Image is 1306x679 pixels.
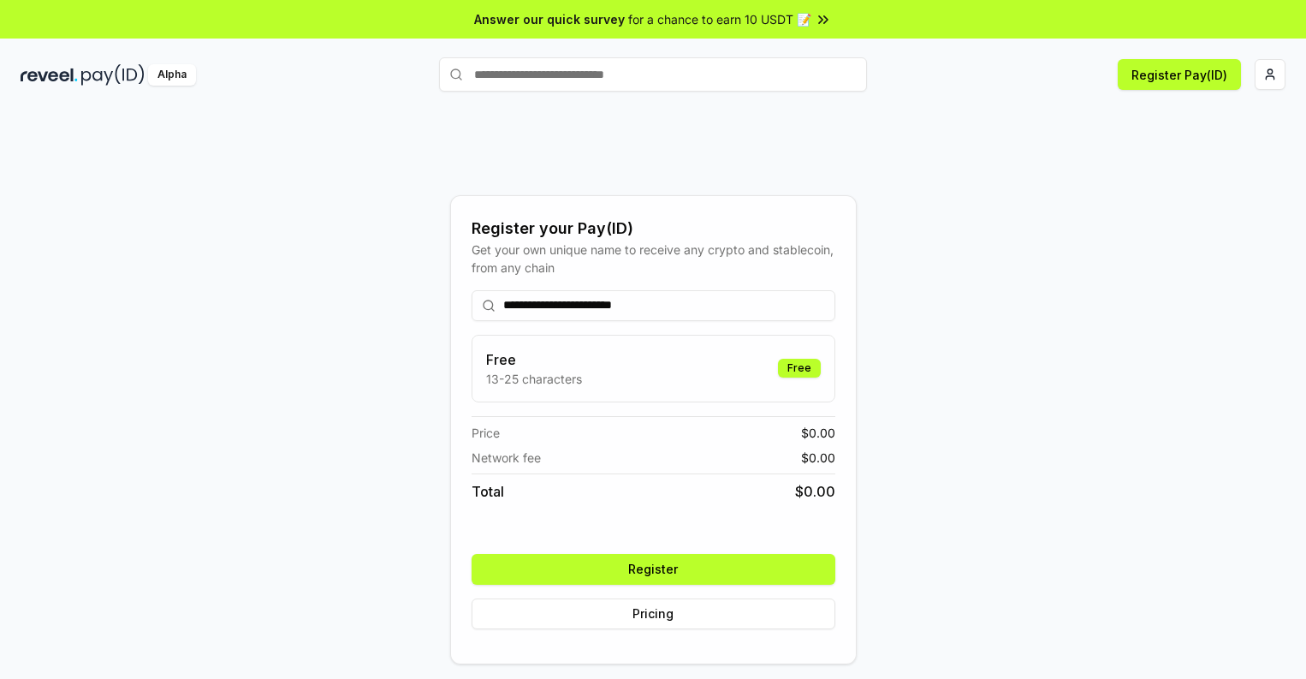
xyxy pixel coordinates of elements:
[795,481,835,502] span: $ 0.00
[778,359,821,378] div: Free
[472,449,541,467] span: Network fee
[801,424,835,442] span: $ 0.00
[81,64,145,86] img: pay_id
[472,424,500,442] span: Price
[474,10,625,28] span: Answer our quick survey
[472,241,835,277] div: Get your own unique name to receive any crypto and stablecoin, from any chain
[628,10,811,28] span: for a chance to earn 10 USDT 📝
[148,64,196,86] div: Alpha
[1118,59,1241,90] button: Register Pay(ID)
[486,370,582,388] p: 13-25 characters
[472,481,504,502] span: Total
[472,554,835,585] button: Register
[21,64,78,86] img: reveel_dark
[472,217,835,241] div: Register your Pay(ID)
[472,599,835,629] button: Pricing
[801,449,835,467] span: $ 0.00
[486,349,582,370] h3: Free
